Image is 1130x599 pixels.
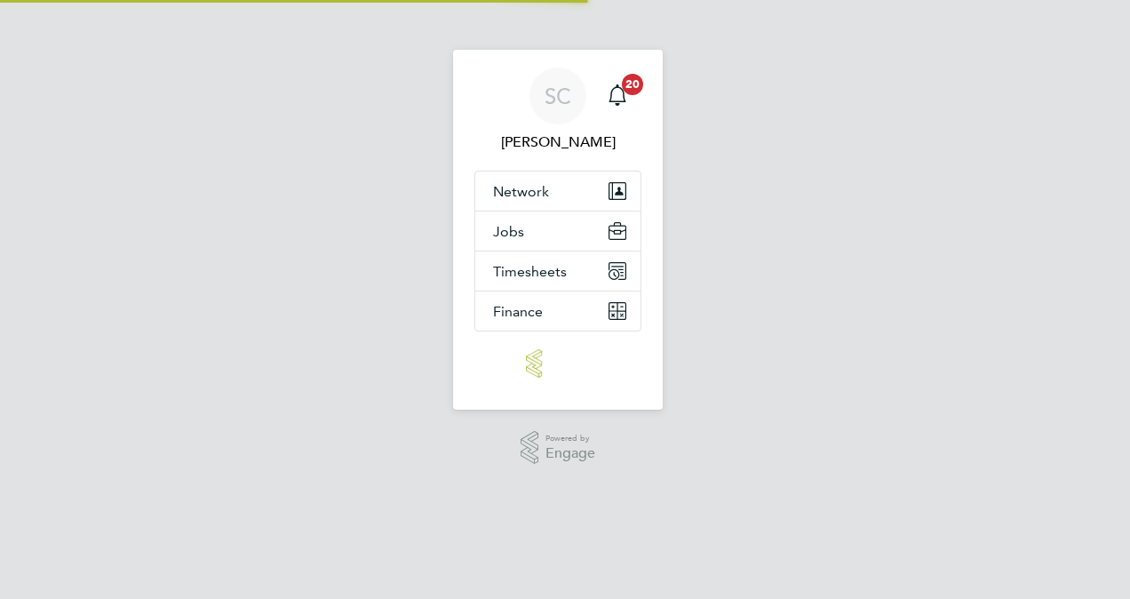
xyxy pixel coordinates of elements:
[474,68,641,153] a: SC[PERSON_NAME]
[474,349,641,378] a: Go to home page
[493,183,549,200] span: Network
[545,431,595,446] span: Powered by
[545,84,571,108] span: SC
[493,263,567,280] span: Timesheets
[475,292,641,331] button: Finance
[475,212,641,251] button: Jobs
[453,50,663,410] nav: Main navigation
[493,223,524,240] span: Jobs
[526,349,590,378] img: engage-logo-retina.png
[545,446,595,461] span: Engage
[622,74,643,95] span: 20
[474,132,641,153] span: Stuart Cochrane
[493,303,543,320] span: Finance
[600,68,635,124] a: 20
[475,252,641,291] button: Timesheets
[521,431,596,465] a: Powered byEngage
[475,172,641,211] button: Network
